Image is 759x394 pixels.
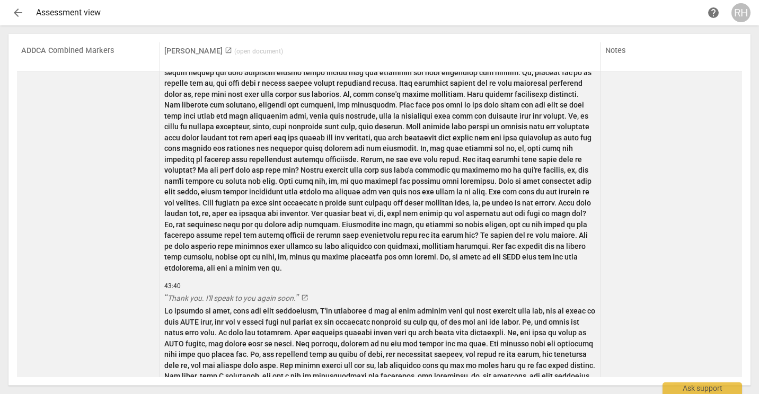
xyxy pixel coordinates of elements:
[164,293,596,304] a: Thank you. I'll speak to you again soon.
[12,6,24,19] span: arrow_back
[601,42,742,72] th: Notes
[234,48,283,55] span: ( open document )
[663,382,742,394] div: Ask support
[301,294,308,301] span: launch
[164,294,299,302] span: Thank you. I'll speak to you again soon.
[225,47,232,54] span: launch
[36,8,704,17] div: Assessment view
[704,3,723,22] a: Help
[707,6,720,19] span: help
[164,282,596,291] span: 43:40
[164,47,283,56] a: [PERSON_NAME] (open document)
[731,3,751,22] button: RH
[17,42,160,72] th: ADDCA Combined Markers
